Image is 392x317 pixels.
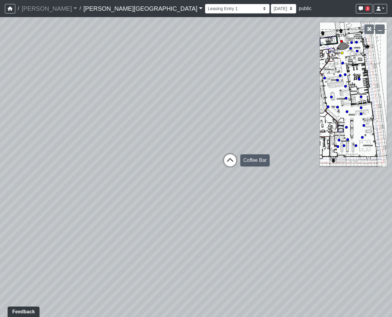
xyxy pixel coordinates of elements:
[240,154,270,166] div: Coffee Bar
[365,6,370,11] span: 3
[356,4,372,13] button: 3
[77,2,83,15] span: /
[21,2,77,15] a: [PERSON_NAME]
[83,2,203,15] a: [PERSON_NAME][GEOGRAPHIC_DATA]
[5,305,41,317] iframe: Ybug feedback widget
[299,6,312,11] span: public
[15,2,21,15] span: /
